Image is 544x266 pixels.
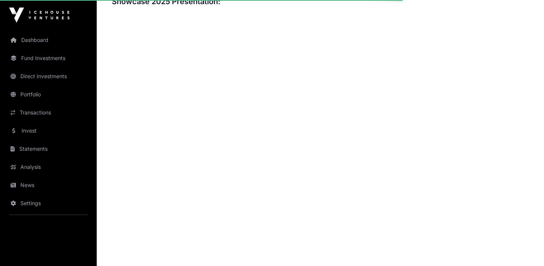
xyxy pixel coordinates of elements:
[506,230,544,266] iframe: Chat Widget
[6,122,91,139] a: Invest
[6,195,91,212] a: Settings
[9,8,70,23] img: Icehouse Ventures Logo
[6,159,91,175] a: Analysis
[112,12,529,247] iframe: Dawn Aerospace - Icehouse Ventures 2025
[6,50,91,66] a: Fund Investments
[6,141,91,157] a: Statements
[6,177,91,193] a: News
[6,104,91,121] a: Transactions
[6,68,91,85] a: Direct Investments
[6,32,91,48] a: Dashboard
[6,86,91,103] a: Portfolio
